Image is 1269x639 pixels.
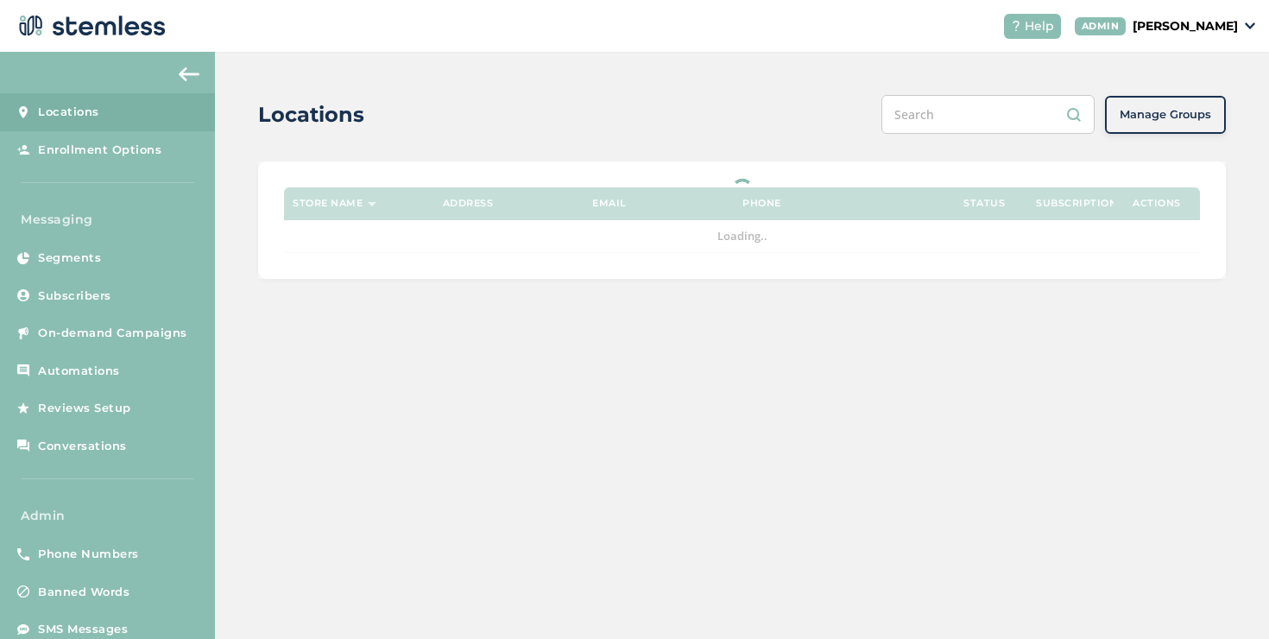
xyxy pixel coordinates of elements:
[1025,17,1054,35] span: Help
[258,99,364,130] h2: Locations
[38,438,127,455] span: Conversations
[179,67,199,81] img: icon-arrow-back-accent-c549486e.svg
[1245,22,1255,29] img: icon_down-arrow-small-66adaf34.svg
[38,250,101,267] span: Segments
[1011,21,1021,31] img: icon-help-white-03924b79.svg
[38,400,131,417] span: Reviews Setup
[1133,17,1238,35] p: [PERSON_NAME]
[38,546,139,563] span: Phone Numbers
[1105,96,1226,134] button: Manage Groups
[881,95,1095,134] input: Search
[38,325,187,342] span: On-demand Campaigns
[38,363,120,380] span: Automations
[38,142,161,159] span: Enrollment Options
[38,621,128,638] span: SMS Messages
[38,584,129,601] span: Banned Words
[38,104,99,121] span: Locations
[38,288,111,305] span: Subscribers
[1120,106,1211,123] span: Manage Groups
[14,9,166,43] img: logo-dark-0685b13c.svg
[1075,17,1127,35] div: ADMIN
